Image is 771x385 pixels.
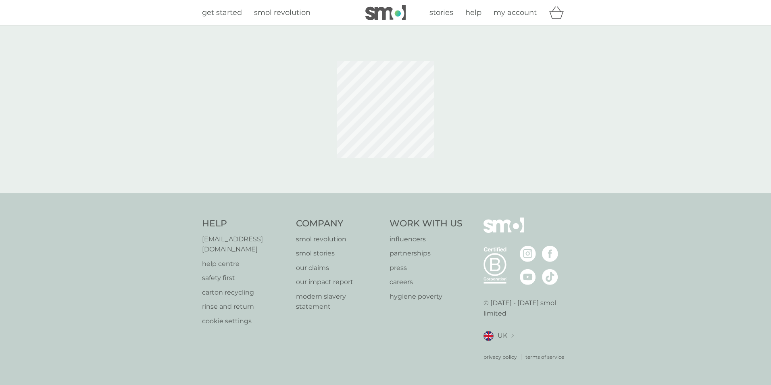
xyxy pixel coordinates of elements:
a: hygiene poverty [390,291,463,302]
a: smol revolution [254,7,310,19]
a: partnerships [390,248,463,259]
a: safety first [202,273,288,283]
span: my account [494,8,537,17]
img: visit the smol Instagram page [520,246,536,262]
span: smol revolution [254,8,310,17]
a: careers [390,277,463,287]
img: visit the smol Youtube page [520,269,536,285]
a: terms of service [525,353,564,361]
a: smol revolution [296,234,382,245]
a: our impact report [296,277,382,287]
span: help [465,8,481,17]
a: smol stories [296,248,382,259]
a: influencers [390,234,463,245]
h4: Help [202,218,288,230]
h4: Company [296,218,382,230]
a: rinse and return [202,301,288,312]
a: privacy policy [483,353,517,361]
a: my account [494,7,537,19]
img: select a new location [511,334,514,338]
a: help [465,7,481,19]
img: UK flag [483,331,494,341]
img: visit the smol Facebook page [542,246,558,262]
a: modern slavery statement [296,291,382,312]
a: get started [202,7,242,19]
a: [EMAIL_ADDRESS][DOMAIN_NAME] [202,234,288,255]
span: UK [498,331,507,341]
a: our claims [296,263,382,273]
span: stories [429,8,453,17]
span: get started [202,8,242,17]
a: press [390,263,463,273]
img: smol [483,218,524,245]
a: stories [429,7,453,19]
div: basket [549,4,569,21]
p: © [DATE] - [DATE] smol limited [483,298,569,318]
a: help centre [202,259,288,269]
h4: Work With Us [390,218,463,230]
img: smol [365,5,406,20]
a: carton recycling [202,287,288,298]
a: cookie settings [202,316,288,326]
img: visit the smol Tiktok page [542,269,558,285]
